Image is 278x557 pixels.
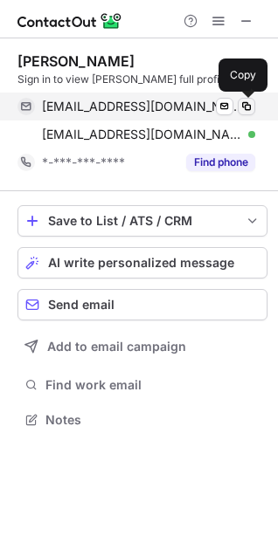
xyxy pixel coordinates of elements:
[17,247,268,278] button: AI write personalized message
[17,205,268,237] button: save-profile-one-click
[17,10,122,31] img: ContactOut v5.3.10
[45,377,261,393] span: Find work email
[42,127,242,142] span: [EMAIL_ADDRESS][DOMAIN_NAME]
[186,154,255,171] button: Reveal Button
[42,99,242,114] span: [EMAIL_ADDRESS][DOMAIN_NAME]
[45,412,261,428] span: Notes
[17,72,268,87] div: Sign in to view [PERSON_NAME] full profile
[17,373,268,397] button: Find work email
[47,340,186,354] span: Add to email campaign
[17,408,268,432] button: Notes
[48,256,234,270] span: AI write personalized message
[48,214,237,228] div: Save to List / ATS / CRM
[17,52,135,70] div: [PERSON_NAME]
[17,289,268,320] button: Send email
[48,298,115,312] span: Send email
[17,331,268,362] button: Add to email campaign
